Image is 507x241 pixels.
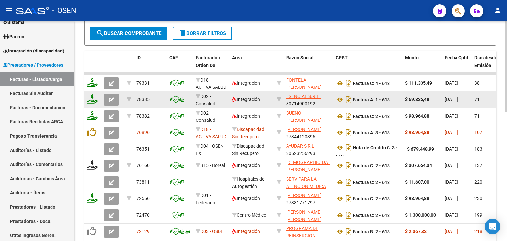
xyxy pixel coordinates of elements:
[405,97,429,102] strong: $ 69.835,48
[286,109,330,123] div: 27355090685
[179,29,186,37] mat-icon: delete
[474,130,482,135] span: 107
[136,130,150,135] span: 76896
[344,111,353,121] i: Descargar documento
[474,196,482,201] span: 230
[485,219,500,234] div: Open Intercom Messenger
[474,146,482,152] span: 183
[232,127,264,140] span: Discapacidad Sin Recupero
[196,110,215,123] span: D02 - Consalud
[286,225,330,239] div: 30707529802
[445,113,458,119] span: [DATE]
[196,55,220,68] span: Facturado x Orden De
[136,179,150,185] span: 73811
[196,94,215,107] span: D02 - Consalud
[405,80,432,86] strong: $ 111.335,49
[445,55,468,60] span: Fecha Cpbt
[232,97,260,102] span: Integración
[229,51,274,80] datatable-header-cell: Area
[344,94,353,105] i: Descargar documento
[344,142,353,153] i: Descargar documento
[353,81,390,86] strong: Factura C: 4 - 613
[136,80,150,86] span: 79331
[286,55,314,60] span: Razón Social
[3,47,64,54] span: Integración (discapacidad)
[353,163,390,168] strong: Factura C: 2 - 613
[96,29,104,37] mat-icon: search
[353,213,390,218] strong: Factura C: 2 - 613
[90,27,167,40] button: Buscar Comprobante
[474,179,482,185] span: 220
[405,212,436,218] strong: $ 1.300.000,00
[445,97,458,102] span: [DATE]
[3,33,24,40] span: Padrón
[445,163,458,168] span: [DATE]
[173,27,232,40] button: Borrar Filtros
[232,212,266,218] span: Centro Médico
[344,193,353,204] i: Descargar documento
[200,229,223,234] span: D03 - OSDE
[344,127,353,138] i: Descargar documento
[405,196,429,201] strong: $ 98.964,88
[344,160,353,171] i: Descargar documento
[445,146,458,152] span: [DATE]
[5,6,13,14] mat-icon: menu
[196,143,231,164] span: D04 - OSEN - EX [PERSON_NAME]
[232,229,260,234] span: Integración
[286,159,330,173] div: 27220578084
[232,196,260,201] span: Integración
[405,130,429,135] strong: $ 98.964,88
[405,229,427,234] strong: $ 2.367,32
[136,113,150,119] span: 78382
[286,126,330,140] div: 27344120396
[286,193,321,198] span: [PERSON_NAME]
[494,6,502,14] mat-icon: person
[286,192,330,206] div: 27331771797
[472,51,501,80] datatable-header-cell: Días desde Emisión
[336,145,398,159] strong: Nota de Crédito C: 3 - 613
[232,113,260,119] span: Integración
[286,93,330,107] div: 30714900192
[474,212,482,218] span: 199
[179,30,226,36] span: Borrar Filtros
[405,55,419,60] span: Monto
[344,210,353,221] i: Descargar documento
[286,208,330,222] div: 27252631653
[445,229,458,234] span: [DATE]
[136,163,150,168] span: 76160
[169,55,178,60] span: CAE
[474,55,497,68] span: Días desde Emisión
[353,97,390,102] strong: Factura A: 1 - 613
[405,163,432,168] strong: $ 307.654,34
[474,80,480,86] span: 38
[336,55,348,60] span: CPBT
[232,143,264,156] span: Discapacidad Sin Recupero
[333,51,402,80] datatable-header-cell: CPBT
[405,113,429,119] strong: $ 98.964,88
[136,229,150,234] span: 72129
[442,51,472,80] datatable-header-cell: Fecha Cpbt
[286,142,330,156] div: 30523256293
[474,229,482,234] span: 218
[445,130,458,135] span: [DATE]
[474,113,480,119] span: 71
[286,143,314,149] span: AYUDAR S R L
[445,80,458,86] span: [DATE]
[344,226,353,237] i: Descargar documento
[3,61,63,69] span: Prestadores / Proveedores
[136,55,141,60] span: ID
[136,196,150,201] span: 72556
[286,209,321,222] span: [PERSON_NAME] [PERSON_NAME]
[286,176,328,204] span: SERV PARA LA ATENCION MEDICA DE LA COMUNIDAD DE [PERSON_NAME]
[405,146,434,152] strong: -$ 679.448,99
[167,51,193,80] datatable-header-cell: CAE
[136,212,150,218] span: 72470
[286,94,321,99] span: ESENCIAL S.R.L.
[353,180,390,185] strong: Factura C: 2 - 613
[445,196,458,201] span: [DATE]
[474,163,482,168] span: 137
[136,97,150,102] span: 78385
[196,193,215,213] span: D01 - Federada Salud
[136,146,150,152] span: 76351
[445,179,458,185] span: [DATE]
